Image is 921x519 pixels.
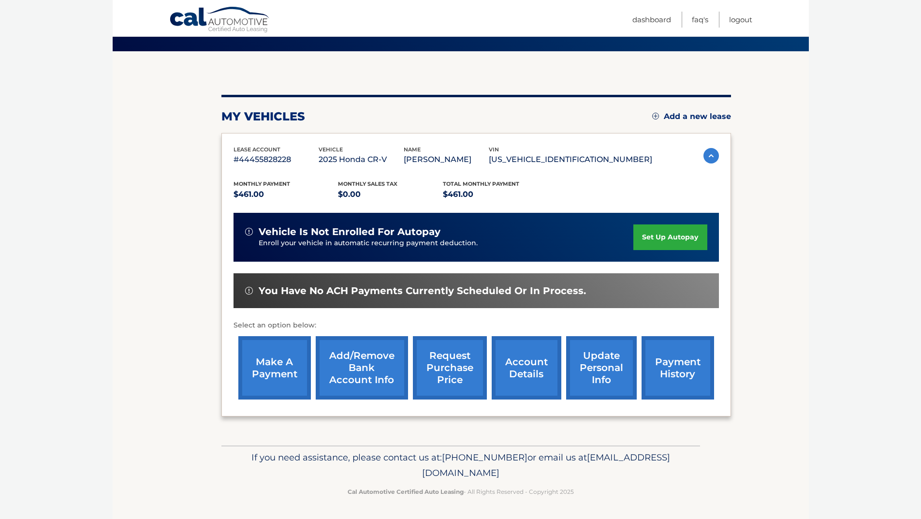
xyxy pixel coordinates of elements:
[642,336,714,400] a: payment history
[703,148,719,163] img: accordion-active.svg
[259,238,634,249] p: Enroll your vehicle in automatic recurring payment deduction.
[245,228,253,236] img: alert-white.svg
[319,153,404,166] p: 2025 Honda CR-V
[633,224,707,250] a: set up autopay
[489,146,499,153] span: vin
[492,336,561,400] a: account details
[319,146,343,153] span: vehicle
[234,146,280,153] span: lease account
[443,180,519,187] span: Total Monthly Payment
[316,336,408,400] a: Add/Remove bank account info
[566,336,637,400] a: update personal info
[489,153,652,166] p: [US_VEHICLE_IDENTIFICATION_NUMBER]
[652,112,731,121] a: Add a new lease
[404,146,421,153] span: name
[338,188,443,201] p: $0.00
[234,180,290,187] span: Monthly Payment
[245,287,253,295] img: alert-white.svg
[729,12,752,28] a: Logout
[169,6,271,34] a: Cal Automotive
[259,226,440,238] span: vehicle is not enrolled for autopay
[234,188,338,201] p: $461.00
[228,450,694,481] p: If you need assistance, please contact us at: or email us at
[692,12,708,28] a: FAQ's
[221,109,305,124] h2: my vehicles
[228,487,694,497] p: - All Rights Reserved - Copyright 2025
[652,113,659,119] img: add.svg
[238,336,311,400] a: make a payment
[422,452,670,478] span: [EMAIL_ADDRESS][DOMAIN_NAME]
[234,320,719,331] p: Select an option below:
[259,285,586,297] span: You have no ACH payments currently scheduled or in process.
[338,180,397,187] span: Monthly sales Tax
[632,12,671,28] a: Dashboard
[442,452,527,463] span: [PHONE_NUMBER]
[404,153,489,166] p: [PERSON_NAME]
[348,488,464,495] strong: Cal Automotive Certified Auto Leasing
[413,336,487,400] a: request purchase price
[234,153,319,166] p: #44455828228
[443,188,548,201] p: $461.00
